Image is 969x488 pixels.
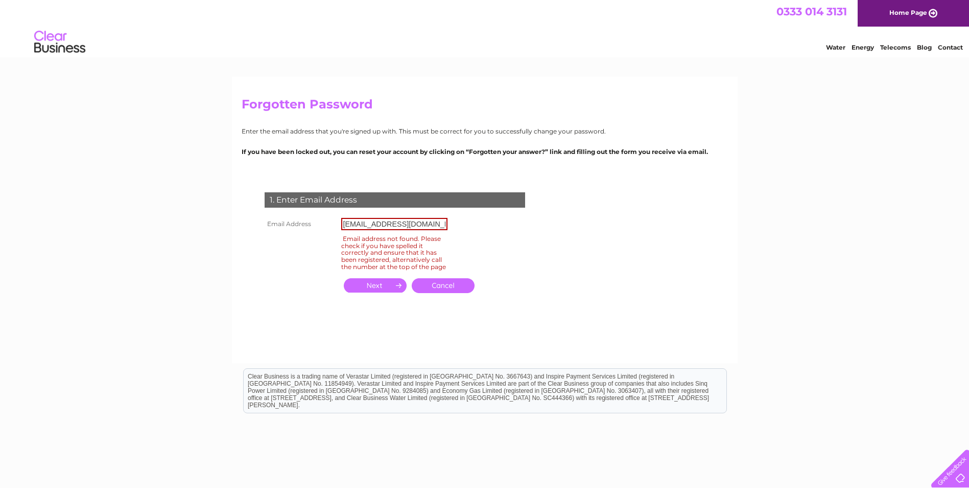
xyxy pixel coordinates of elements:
a: Blog [917,43,932,51]
h2: Forgotten Password [242,97,728,117]
img: logo.png [34,27,86,58]
a: Cancel [412,278,475,293]
a: Energy [852,43,874,51]
div: Email address not found. Please check if you have spelled it correctly and ensure that it has bee... [341,233,447,272]
a: Water [826,43,845,51]
p: Enter the email address that you're signed up with. This must be correct for you to successfully ... [242,126,728,136]
th: Email Address [262,215,339,233]
a: Contact [938,43,963,51]
a: Telecoms [880,43,911,51]
div: Clear Business is a trading name of Verastar Limited (registered in [GEOGRAPHIC_DATA] No. 3667643... [244,6,726,50]
div: 1. Enter Email Address [265,192,525,208]
p: If you have been locked out, you can reset your account by clicking on “Forgotten your answer?” l... [242,147,728,157]
a: 0333 014 3131 [776,5,847,18]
